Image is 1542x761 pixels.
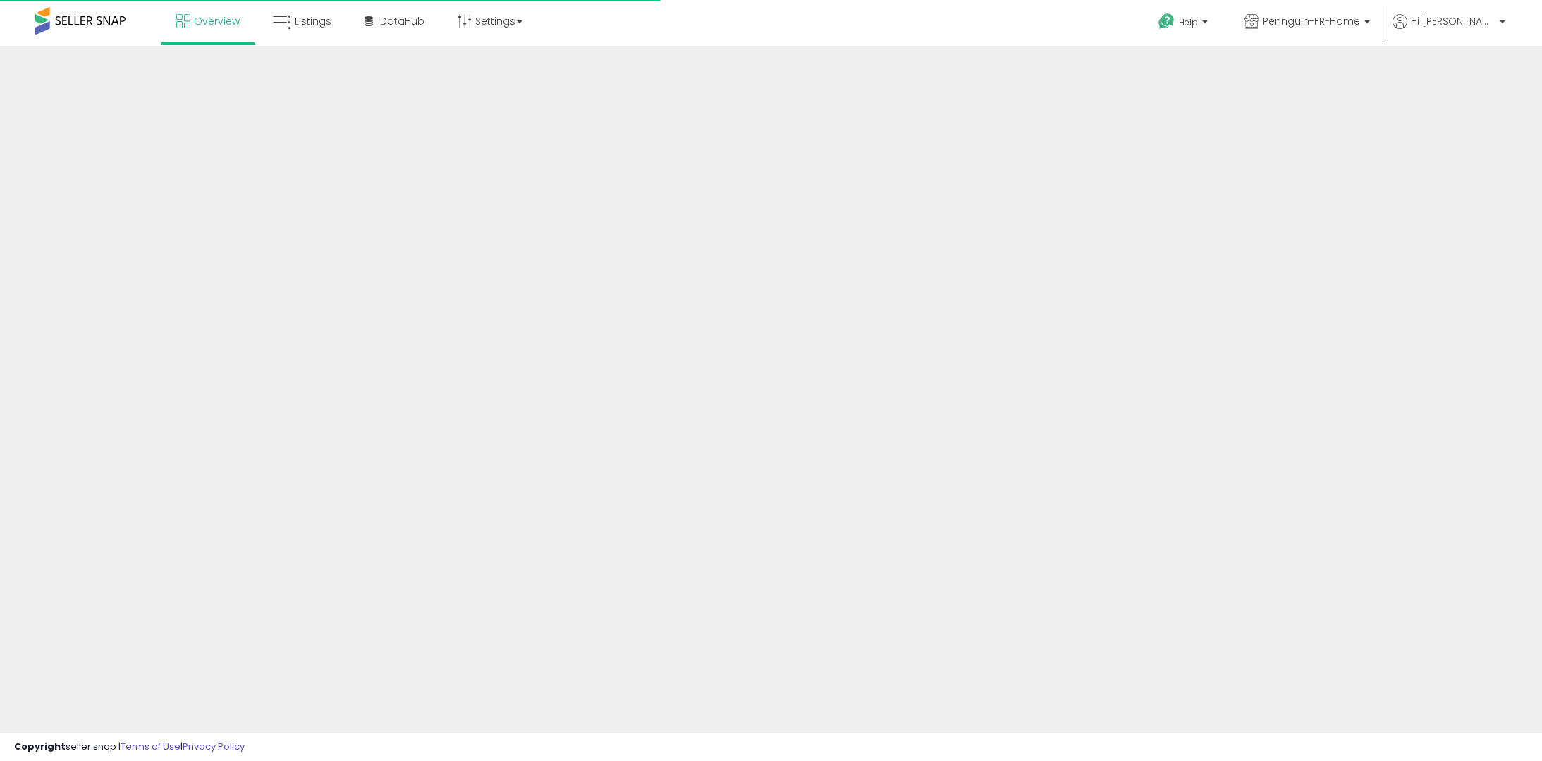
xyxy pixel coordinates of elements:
[1179,16,1198,28] span: Help
[1158,13,1175,30] i: Get Help
[295,14,331,28] span: Listings
[1393,14,1505,46] a: Hi [PERSON_NAME]
[1147,2,1222,46] a: Help
[1411,14,1495,28] span: Hi [PERSON_NAME]
[1263,14,1360,28] span: Pennguin-FR-Home
[380,14,424,28] span: DataHub
[194,14,240,28] span: Overview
